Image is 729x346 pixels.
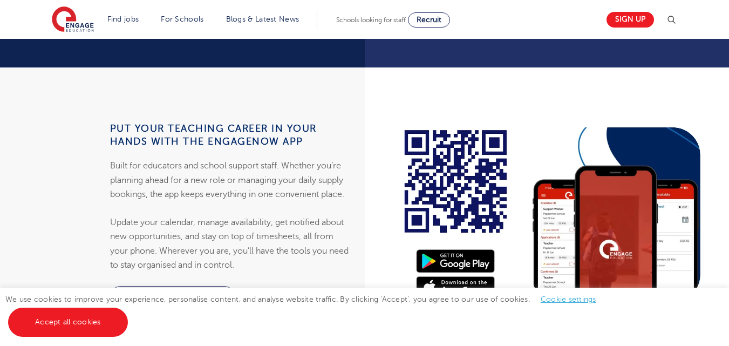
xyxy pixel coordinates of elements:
a: Recruit [408,12,450,28]
p: Built for educators and school support staff. Whether you’re planning ahead for a new role or man... [110,159,350,201]
span: Schools looking for staff [336,16,406,24]
p: Update your calendar, manage availability, get notified about new opportunities, and stay on top ... [110,215,350,272]
a: Accept all cookies [8,308,128,337]
a: Find jobs [107,15,139,23]
a: Cookie settings [541,295,596,303]
a: Sign up [607,12,654,28]
img: Engage Education [52,6,94,33]
span: Recruit [417,16,441,24]
a: Download on the App Store [110,286,235,307]
strong: Put your teaching career in your hands with the EngageNow app [110,123,317,147]
span: We use cookies to improve your experience, personalise content, and analyse website traffic. By c... [5,295,607,326]
a: Blogs & Latest News [226,15,299,23]
a: For Schools [161,15,203,23]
